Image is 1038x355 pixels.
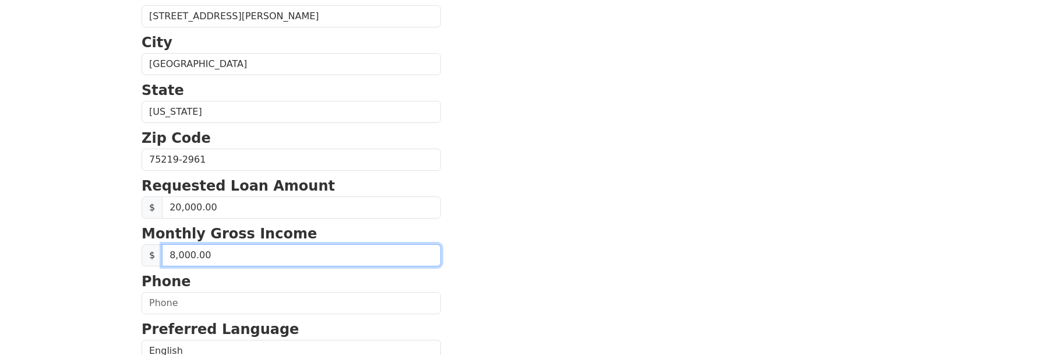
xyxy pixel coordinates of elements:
strong: Phone [142,273,191,290]
p: Monthly Gross Income [142,223,441,244]
strong: Preferred Language [142,321,299,338]
input: City [142,53,441,75]
input: Zip Code [142,149,441,171]
input: Requested Loan Amount [162,196,441,219]
input: Street Address [142,5,441,27]
span: $ [142,244,163,266]
span: $ [142,196,163,219]
input: Phone [142,292,441,314]
strong: State [142,82,184,99]
strong: Zip Code [142,130,211,146]
strong: Requested Loan Amount [142,178,335,194]
strong: City [142,34,172,51]
input: 0.00 [162,244,441,266]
